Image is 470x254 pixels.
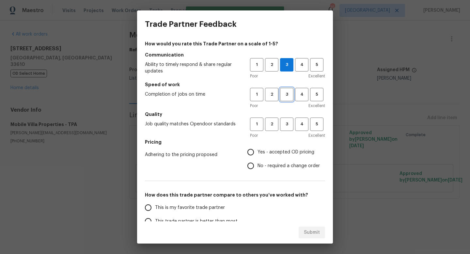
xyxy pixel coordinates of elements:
button: 2 [265,58,278,71]
h5: Communication [145,52,325,58]
span: 2 [266,120,278,128]
h3: Trade Partner Feedback [145,20,237,29]
span: Poor [250,103,258,109]
span: 3 [281,120,293,128]
button: 1 [250,88,263,101]
span: 3 [281,91,293,98]
span: This is my favorite trade partner [155,204,225,211]
span: 1 [251,61,263,69]
span: 5 [311,61,323,69]
button: 5 [310,88,323,101]
span: 5 [311,91,323,98]
h4: How would you rate this Trade Partner on a scale of 1-5? [145,40,325,47]
h5: Pricing [145,139,325,145]
span: Excellent [308,103,325,109]
span: Excellent [308,132,325,139]
span: 3 [280,61,293,69]
h5: Quality [145,111,325,118]
div: Pricing [247,145,325,173]
span: Ability to timely respond & share regular updates [145,61,240,74]
span: 4 [296,91,308,98]
button: 1 [250,118,263,131]
span: This trade partner is better than most [155,218,238,225]
span: No - required a change order [258,163,320,169]
span: 2 [266,61,278,69]
span: 1 [251,120,263,128]
span: Adhering to the pricing proposed [145,151,237,158]
button: 5 [310,58,323,71]
button: 5 [310,118,323,131]
button: 3 [280,118,293,131]
span: Completion of jobs on time [145,91,240,98]
button: 3 [280,88,293,101]
span: 1 [251,91,263,98]
span: Job quality matches Opendoor standards [145,121,240,127]
button: 2 [265,118,278,131]
button: 3 [280,58,293,71]
span: 4 [296,120,308,128]
span: Excellent [308,73,325,79]
button: 1 [250,58,263,71]
span: 5 [311,120,323,128]
button: 4 [295,118,308,131]
span: 2 [266,91,278,98]
span: Poor [250,73,258,79]
button: 2 [265,88,278,101]
button: 4 [295,88,308,101]
h5: How does this trade partner compare to others you’ve worked with? [145,192,325,198]
span: Poor [250,132,258,139]
span: Yes - accepted OD pricing [258,149,314,156]
span: 4 [296,61,308,69]
button: 4 [295,58,308,71]
h5: Speed of work [145,81,325,88]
